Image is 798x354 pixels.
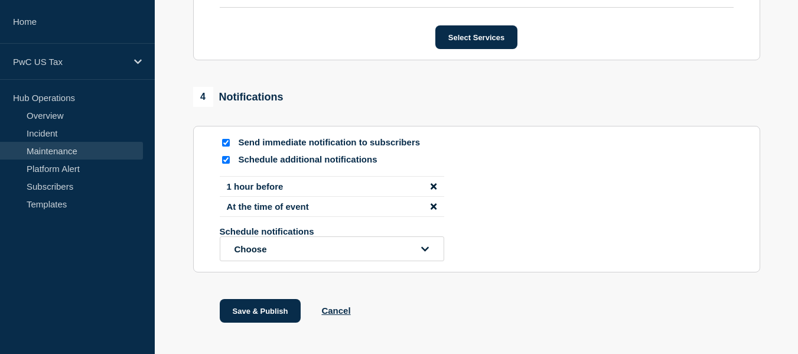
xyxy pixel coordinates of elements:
div: Notifications [193,87,284,107]
li: At the time of event [220,197,444,217]
input: Send immediate notification to subscribers [222,139,230,147]
p: Schedule notifications [220,226,409,236]
p: Send immediate notification to subscribers [239,137,428,148]
button: open dropdown [220,236,444,261]
p: Schedule additional notifications [239,154,428,165]
button: disable notification 1 hour before [431,181,437,191]
button: Save & Publish [220,299,301,323]
input: Schedule additional notifications [222,156,230,164]
button: Select Services [435,25,517,49]
p: PwC US Tax [13,57,126,67]
button: disable notification At the time of event [431,202,437,212]
button: Cancel [321,306,350,316]
span: 4 [193,87,213,107]
li: 1 hour before [220,176,444,197]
